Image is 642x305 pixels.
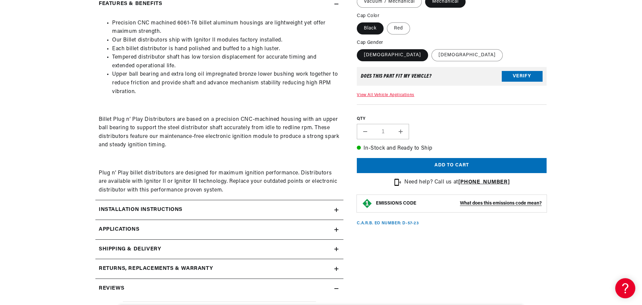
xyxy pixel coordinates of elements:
button: Verify [502,71,543,82]
strong: EMISSIONS CODE [376,201,416,206]
p: C.A.R.B. EO Number: D-57-23 [357,221,419,226]
li: Tempered distributor shaft has low torsion displacement for accurate timing and extended operatio... [112,53,340,70]
li: Precision CNC machined 6061-T6 billet aluminum housings are lightweight yet offer maximum strength. [112,19,340,36]
summary: Returns, Replacements & Warranty [95,259,343,279]
li: Each billet distributor is hand polished and buffed to a high luster. [112,45,340,54]
button: Add to cart [357,158,547,173]
img: Emissions code [362,198,373,209]
legend: Cap Color [357,12,380,19]
label: QTY [357,116,547,122]
label: [DEMOGRAPHIC_DATA] [357,49,428,61]
p: Plug n' Play billet distributors are designed for maximum ignition performance. Distributors are ... [99,169,340,195]
p: Billet Plug n’ Play Distributors are based on a precision CNC-machined housing with an upper ball... [99,116,340,150]
p: Need help? Call us at [404,178,510,186]
p: In-Stock and Ready to Ship [357,144,547,153]
div: Does This part fit My vehicle? [361,74,431,79]
li: Our Billet distributors ship with Ignitor II modules factory installed. [112,36,340,45]
label: Red [387,22,410,34]
span: Applications [99,225,139,234]
h2: Returns, Replacements & Warranty [99,264,213,273]
li: Upper ball bearing and extra long oil impregnated bronze lower bushing work together to reduce fr... [112,70,340,96]
a: View All Vehicle Applications [357,93,414,97]
button: EMISSIONS CODEWhat does this emissions code mean? [376,201,542,207]
legend: Cap Gender [357,39,384,46]
summary: Reviews [95,279,343,298]
summary: Installation instructions [95,200,343,220]
label: [DEMOGRAPHIC_DATA] [431,49,503,61]
h2: Shipping & Delivery [99,245,161,254]
a: [PHONE_NUMBER] [458,179,510,184]
summary: Shipping & Delivery [95,240,343,259]
h2: Installation instructions [99,206,182,214]
label: Black [357,22,384,34]
a: Applications [95,220,343,240]
strong: What does this emissions code mean? [460,201,542,206]
h2: Reviews [99,284,124,293]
